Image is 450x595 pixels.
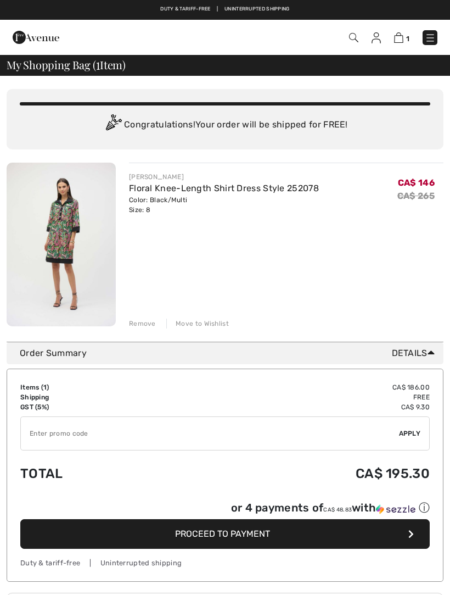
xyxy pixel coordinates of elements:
a: 1ère Avenue [13,31,59,42]
img: Floral Knee-Length Shirt Dress Style 252078 [7,163,116,326]
img: Shopping Bag [394,32,403,43]
td: Shipping [20,392,170,402]
img: 1ère Avenue [13,26,59,48]
td: Items ( ) [20,382,170,392]
div: Color: Black/Multi Size: 8 [129,195,319,215]
span: Details [392,347,439,360]
span: My Shopping Bag ( Item) [7,59,126,70]
span: Proceed to Payment [175,529,270,539]
div: or 4 payments of with [231,501,430,515]
div: Duty & tariff-free | Uninterrupted shipping [20,558,430,568]
td: Total [20,455,170,492]
div: Remove [129,319,156,329]
span: 1 [96,57,100,71]
span: 1 [43,383,47,391]
td: Free [170,392,430,402]
span: CA$ 146 [398,177,435,188]
img: Menu [425,32,436,43]
td: CA$ 9.30 [170,402,430,412]
button: Proceed to Payment [20,519,430,549]
div: or 4 payments ofCA$ 48.83withSezzle Click to learn more about Sezzle [20,501,430,519]
div: Congratulations! Your order will be shipped for FREE! [20,114,430,136]
a: 1 [394,31,409,44]
img: Sezzle [376,504,415,514]
span: 1 [406,35,409,43]
span: Apply [399,429,421,438]
img: Search [349,33,358,42]
input: Promo code [21,417,399,450]
td: GST (5%) [20,402,170,412]
a: Floral Knee-Length Shirt Dress Style 252078 [129,183,319,193]
img: Congratulation2.svg [102,114,124,136]
td: CA$ 186.00 [170,382,430,392]
div: Move to Wishlist [166,319,229,329]
td: CA$ 195.30 [170,455,430,492]
span: CA$ 48.83 [323,507,352,513]
div: Order Summary [20,347,439,360]
s: CA$ 265 [397,191,435,201]
div: [PERSON_NAME] [129,172,319,182]
img: My Info [372,32,381,43]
